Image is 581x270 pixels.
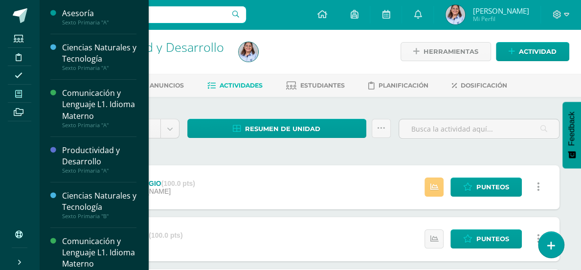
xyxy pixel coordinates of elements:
span: Dosificación [461,82,507,89]
span: [PERSON_NAME] [472,6,529,16]
a: Estudiantes [286,78,345,93]
div: Sexto Primaria "A" [62,65,136,71]
a: Ciencias Naturales y TecnologíaSexto Primaria "B" [62,190,136,220]
div: Productividad y Desarrollo [62,145,136,167]
span: Estudiantes [300,82,345,89]
a: Comunicación y Lenguaje L1. Idioma MaternoSexto Primaria "A" [62,88,136,128]
a: Planificación [368,78,428,93]
a: Resumen de unidad [187,119,366,138]
a: Dosificación [452,78,507,93]
div: Ciencias Naturales y Tecnología [62,42,136,65]
div: Sexto Primaria "A" [62,122,136,129]
span: Anuncios [150,82,184,89]
span: Actividad [519,43,557,61]
span: Resumen de unidad [245,120,320,138]
strong: (100.0 pts) [149,231,182,239]
img: a7bc29ca32ed6ae07e2ec34dae543423.png [239,42,258,62]
div: Sexto Primaria 'A' [76,54,227,63]
input: Busca la actividad aquí... [399,119,559,138]
a: Ciencias Naturales y TecnologíaSexto Primaria "A" [62,42,136,71]
span: Herramientas [424,43,478,61]
span: Feedback [567,112,576,146]
a: Punteos [450,229,522,248]
a: Productividad y DesarrolloSexto Primaria "A" [62,145,136,174]
span: Punteos [476,178,509,196]
span: Planificación [379,82,428,89]
div: Ciencias Naturales y Tecnología [62,190,136,213]
a: AsesoríaSexto Primaria "A" [62,8,136,26]
h1: Productividad y Desarrollo [76,40,227,54]
div: Sexto Primaria "B" [62,213,136,220]
a: Anuncios [136,78,184,93]
span: Actividades [220,82,263,89]
div: Comunicación y Lenguaje L1. Idioma Materno [62,88,136,121]
div: Asesoría [62,8,136,19]
img: a7bc29ca32ed6ae07e2ec34dae543423.png [446,5,465,24]
a: Herramientas [401,42,491,61]
span: Punteos [476,230,509,248]
span: Mi Perfil [472,15,529,23]
a: Actividades [207,78,263,93]
strong: (100.0 pts) [161,180,195,187]
button: Feedback - Mostrar encuesta [562,102,581,168]
a: Punteos [450,178,522,197]
a: Actividad [496,42,569,61]
a: Productividad y Desarrollo [76,39,224,55]
div: Sexto Primaria "A" [62,19,136,26]
div: Comunicación y Lenguaje L1. Idioma Materno [62,236,136,270]
div: Sexto Primaria "A" [62,167,136,174]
